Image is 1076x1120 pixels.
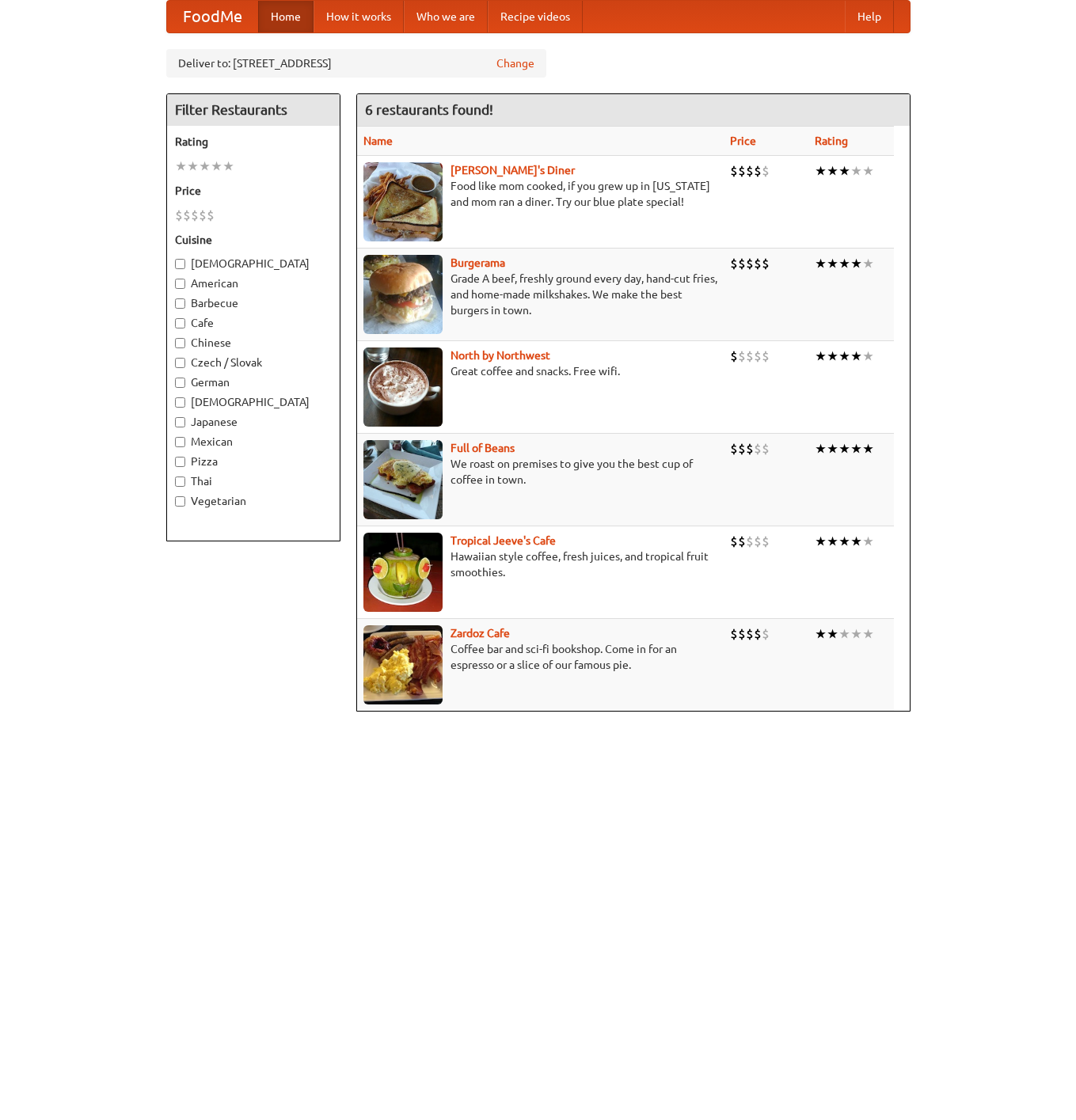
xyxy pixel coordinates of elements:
[167,1,258,32] a: FoodMe
[827,440,838,457] li: ★
[363,549,717,580] p: Hawaiian style coffee, fresh juices, and tropical fruit smoothies.
[838,533,850,550] li: ★
[746,347,754,365] li: $
[175,374,332,390] label: German
[451,349,550,362] a: North by Northwest
[862,255,874,272] li: ★
[175,279,185,289] input: American
[175,457,185,467] input: Pizza
[746,625,754,643] li: $
[827,162,838,180] li: ★
[363,255,443,334] img: burgerama.jpg
[850,533,862,550] li: ★
[363,641,717,673] p: Coffee bar and sci-fi bookshop. Come in for an espresso or a slice of our famous pie.
[862,347,874,365] li: ★
[850,625,862,643] li: ★
[850,162,862,180] li: ★
[175,414,332,430] label: Japanese
[488,1,583,32] a: Recipe videos
[175,493,332,509] label: Vegetarian
[850,440,862,457] li: ★
[754,440,762,457] li: $
[175,158,187,175] li: ★
[730,533,738,550] li: $
[175,496,185,507] input: Vegetarian
[738,440,746,457] li: $
[738,255,746,272] li: $
[363,347,443,427] img: north.jpg
[175,335,332,351] label: Chinese
[175,256,332,271] label: [DEMOGRAPHIC_DATA]
[838,255,850,272] li: ★
[838,162,850,180] li: ★
[404,1,488,32] a: Who we are
[451,442,515,454] a: Full of Beans
[838,625,850,643] li: ★
[827,625,838,643] li: ★
[746,533,754,550] li: $
[762,255,770,272] li: $
[175,232,332,248] h5: Cuisine
[183,207,191,224] li: $
[187,158,199,175] li: ★
[222,158,234,175] li: ★
[738,162,746,180] li: $
[827,347,838,365] li: ★
[175,355,332,370] label: Czech / Slovak
[363,456,717,488] p: We roast on premises to give you the best cup of coffee in town.
[815,162,827,180] li: ★
[762,533,770,550] li: $
[845,1,894,32] a: Help
[451,256,505,269] a: Burgerama
[754,625,762,643] li: $
[730,440,738,457] li: $
[827,255,838,272] li: ★
[363,625,443,704] img: zardoz.jpg
[199,158,211,175] li: ★
[862,533,874,550] li: ★
[363,162,443,241] img: sallys.jpg
[211,158,222,175] li: ★
[175,473,332,489] label: Thai
[730,347,738,365] li: $
[363,271,717,318] p: Grade A beef, freshly ground every day, hand-cut fries, and home-made milkshakes. We make the bes...
[738,533,746,550] li: $
[730,135,756,147] a: Price
[815,533,827,550] li: ★
[451,534,556,547] a: Tropical Jeeve's Cafe
[738,625,746,643] li: $
[175,338,185,348] input: Chinese
[363,363,717,379] p: Great coffee and snacks. Free wifi.
[363,135,393,147] a: Name
[175,295,332,311] label: Barbecue
[815,625,827,643] li: ★
[191,207,199,224] li: $
[175,358,185,368] input: Czech / Slovak
[175,275,332,291] label: American
[762,347,770,365] li: $
[175,378,185,388] input: German
[175,318,185,328] input: Cafe
[175,397,185,408] input: [DEMOGRAPHIC_DATA]
[850,347,862,365] li: ★
[754,162,762,180] li: $
[451,627,510,640] a: Zardoz Cafe
[762,440,770,457] li: $
[207,207,215,224] li: $
[258,1,314,32] a: Home
[167,94,340,126] h4: Filter Restaurants
[451,164,575,177] a: [PERSON_NAME]'s Diner
[862,162,874,180] li: ★
[166,49,546,78] div: Deliver to: [STREET_ADDRESS]
[175,417,185,427] input: Japanese
[175,207,183,224] li: $
[862,440,874,457] li: ★
[730,255,738,272] li: $
[175,437,185,447] input: Mexican
[738,347,746,365] li: $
